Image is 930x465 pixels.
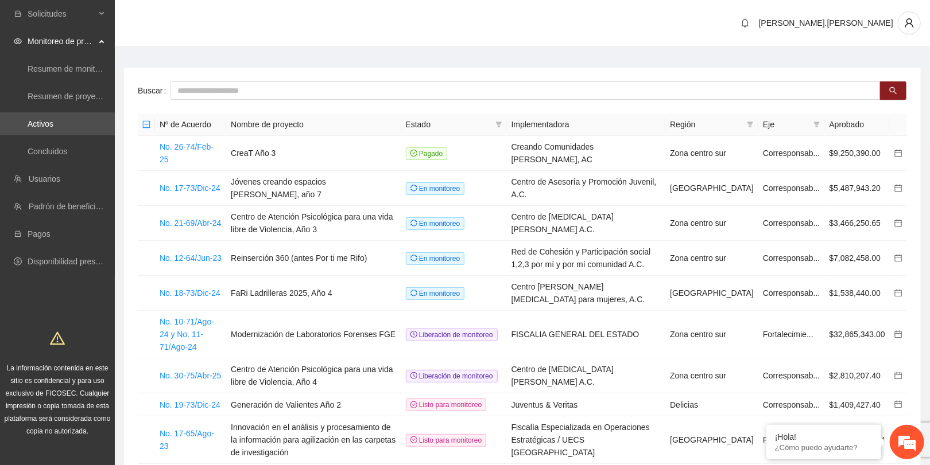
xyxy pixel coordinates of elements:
[142,120,150,128] span: minus-square
[160,288,220,298] a: No. 18-73/Dic-24
[226,136,401,171] td: CreaT Año 3
[894,219,902,227] span: calendar
[825,416,890,464] td: $19,445,421.04
[825,241,890,276] td: $7,082,458.00
[763,118,809,131] span: Eje
[763,400,820,409] span: Corresponsab...
[160,371,221,380] a: No. 30-75/Abr-25
[894,183,902,193] a: calendar
[226,206,401,241] td: Centro de Atención Psicológica para una vida libre de Violencia, Año 3
[226,114,401,136] th: Nombre de proyecto
[825,136,890,171] td: $9,250,390.00
[160,218,221,228] a: No. 21-69/Abr-24
[160,429,214,451] a: No. 17-65/Ago-23
[894,288,902,298] a: calendar
[507,206,666,241] td: Centro de [MEDICAL_DATA] [PERSON_NAME] A.C.
[747,121,754,128] span: filter
[763,330,813,339] span: Fortalecimie...
[226,416,401,464] td: Innovación en el análisis y procesamiento de la información para agilización en las carpetas de i...
[763,435,813,444] span: Fortalecimie...
[825,114,890,136] th: Aprobado
[29,174,60,183] a: Usuarios
[406,118,491,131] span: Estado
[775,432,873,441] div: ¡Hola!
[138,81,170,100] label: Buscar
[410,185,417,192] span: sync
[406,287,465,300] span: En monitoreo
[507,358,666,393] td: Centro de [MEDICAL_DATA] [PERSON_NAME] A.C.
[889,87,897,96] span: search
[507,393,666,416] td: Juventus & Veritas
[28,30,95,53] span: Monitoreo de proyectos
[665,358,758,393] td: Zona centro sur
[406,329,498,341] span: Liberación de monitoreo
[665,206,758,241] td: Zona centro sur
[28,229,51,239] a: Pagos
[759,18,893,28] span: [PERSON_NAME].[PERSON_NAME]
[894,372,902,380] span: calendar
[226,241,401,276] td: Reinserción 360 (antes Por ti me Rifo)
[825,358,890,393] td: $2,810,207.40
[493,116,505,133] span: filter
[825,206,890,241] td: $3,466,250.65
[410,150,417,157] span: check-circle
[410,372,417,379] span: clock-circle
[160,253,222,263] a: No. 12-64/Jun-23
[665,276,758,311] td: [GEOGRAPHIC_DATA]
[226,311,401,358] td: Modernización de Laboratorios Forenses FGE
[410,436,417,443] span: check-circle
[894,400,902,408] span: calendar
[406,434,487,447] span: Listo para monitoreo
[160,142,214,164] a: No. 26-74/Feb-25
[894,149,902,157] span: calendar
[406,182,465,195] span: En monitoreo
[507,136,666,171] td: Creando Comunidades [PERSON_NAME], AC
[28,257,126,266] a: Disponibilidad presupuestal
[763,371,820,380] span: Corresponsab...
[813,121,820,128] span: filter
[763,149,820,158] span: Corresponsab...
[894,253,902,263] a: calendar
[825,393,890,416] td: $1,409,427.40
[226,276,401,311] td: FaRi Ladrilleras 2025, Año 4
[406,398,487,411] span: Listo para monitoreo
[507,276,666,311] td: Centro [PERSON_NAME] [MEDICAL_DATA] para mujeres, A.C.
[14,10,22,18] span: inbox
[736,14,754,32] button: bell
[894,149,902,158] a: calendar
[894,254,902,262] span: calendar
[507,311,666,358] td: FISCALIA GENERAL DEL ESTADO
[763,183,820,193] span: Corresponsab...
[410,290,417,296] span: sync
[737,18,754,28] span: bell
[28,119,53,128] a: Activos
[28,92,150,101] a: Resumen de proyectos aprobados
[29,202,113,211] a: Padrón de beneficiarios
[507,171,666,206] td: Centro de Asesoría y Promoción Juvenil, A.C.
[670,118,742,131] span: Región
[894,289,902,297] span: calendar
[665,136,758,171] td: Zona centro sur
[14,37,22,45] span: eye
[894,371,902,380] a: calendar
[50,331,65,346] span: warning
[745,116,756,133] span: filter
[763,218,820,228] span: Corresponsab...
[665,393,758,416] td: Delicias
[894,184,902,192] span: calendar
[406,252,465,265] span: En monitoreo
[894,400,902,409] a: calendar
[160,183,220,193] a: No. 17-73/Dic-24
[410,331,417,338] span: clock-circle
[507,114,666,136] th: Implementadora
[28,2,95,25] span: Solicitudes
[406,147,448,160] span: Pagado
[410,220,417,226] span: sync
[406,217,465,230] span: En monitoreo
[898,18,920,28] span: user
[410,401,417,408] span: check-circle
[763,288,820,298] span: Corresponsab...
[665,171,758,206] td: [GEOGRAPHIC_DATA]
[825,311,890,358] td: $32,865,343.00
[775,443,873,452] p: ¿Cómo puedo ayudarte?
